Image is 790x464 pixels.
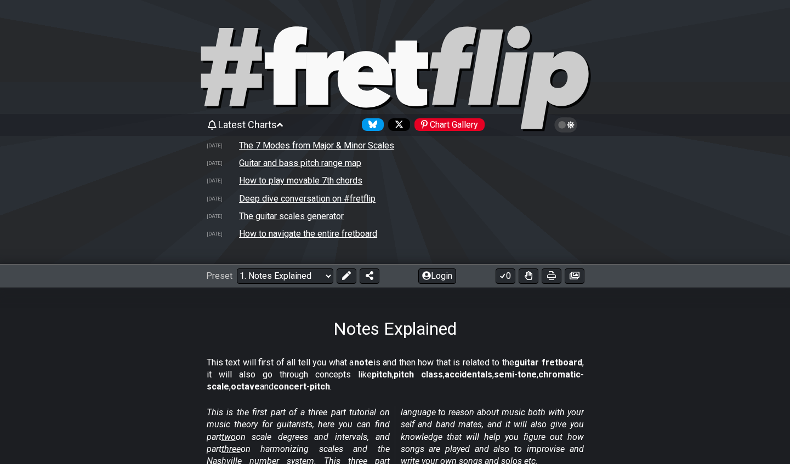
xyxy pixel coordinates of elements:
[206,210,239,222] td: [DATE]
[206,137,584,154] tr: How to alter one or two notes in the Major and Minor scales to play the 7 Modes
[337,268,356,284] button: Edit Preset
[354,357,373,368] strong: note
[206,140,239,151] td: [DATE]
[496,268,515,284] button: 0
[206,271,232,281] span: Preset
[565,268,584,284] button: Create image
[384,118,410,131] a: Follow #fretflip at X
[333,318,457,339] h1: Notes Explained
[357,118,384,131] a: Follow #fretflip at Bluesky
[221,444,241,454] span: three
[206,228,239,239] td: [DATE]
[519,268,538,284] button: Toggle Dexterity for all fretkits
[206,207,584,225] tr: How to create scale and chord charts
[238,210,344,222] td: The guitar scales generator
[206,157,239,169] td: [DATE]
[560,120,572,130] span: Toggle light / dark theme
[418,268,456,284] button: Login
[206,154,584,172] tr: A chart showing pitch ranges for different string configurations and tunings
[542,268,561,284] button: Print
[218,119,277,130] span: Latest Charts
[237,268,333,284] select: Preset
[231,381,260,392] strong: octave
[372,369,392,380] strong: pitch
[207,357,584,393] p: This text will first of all tell you what a is and then how that is related to the , it will also...
[206,175,239,186] td: [DATE]
[414,118,485,131] div: Chart Gallery
[206,225,584,242] tr: Note patterns to navigate the entire fretboard
[206,190,584,207] tr: Deep dive conversation on #fretflip by Google NotebookLM
[274,381,330,392] strong: concert-pitch
[238,157,362,169] td: Guitar and bass pitch range map
[238,228,378,239] td: How to navigate the entire fretboard
[494,369,537,380] strong: semi-tone
[206,193,239,204] td: [DATE]
[221,432,236,442] span: two
[410,118,485,131] a: #fretflip at Pinterest
[514,357,582,368] strong: guitar fretboard
[238,175,363,186] td: How to play movable 7th chords
[206,172,584,190] tr: How to play movable 7th chords on guitar
[360,268,379,284] button: Share Preset
[238,193,376,204] td: Deep dive conversation on #fretflip
[238,140,395,151] td: The 7 Modes from Major & Minor Scales
[394,369,443,380] strong: pitch class
[445,369,492,380] strong: accidentals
